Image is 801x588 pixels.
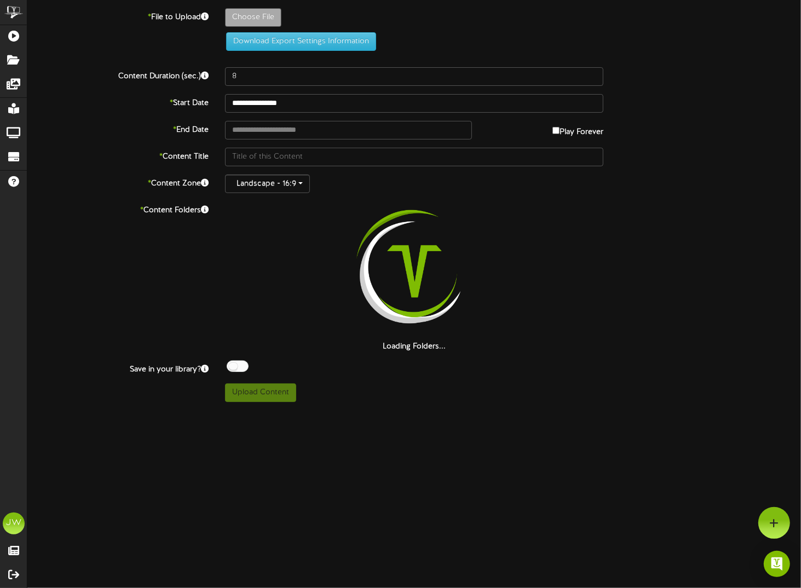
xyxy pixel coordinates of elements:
[226,32,376,51] button: Download Export Settings Information
[383,342,446,351] strong: Loading Folders...
[19,67,217,82] label: Content Duration (sec.)
[552,127,560,134] input: Play Forever
[344,201,485,341] img: loading-spinner-2.png
[19,201,217,216] label: Content Folders
[221,37,376,45] a: Download Export Settings Information
[19,121,217,136] label: End Date
[19,174,217,189] label: Content Zone
[552,121,603,138] label: Play Forever
[225,148,604,166] input: Title of this Content
[19,8,217,23] label: File to Upload
[3,513,25,534] div: JW
[225,174,310,193] button: Landscape - 16:9
[19,94,217,109] label: Start Date
[19,360,217,375] label: Save in your library?
[19,148,217,162] label: Content Title
[225,383,296,402] button: Upload Content
[764,551,790,577] div: Open Intercom Messenger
